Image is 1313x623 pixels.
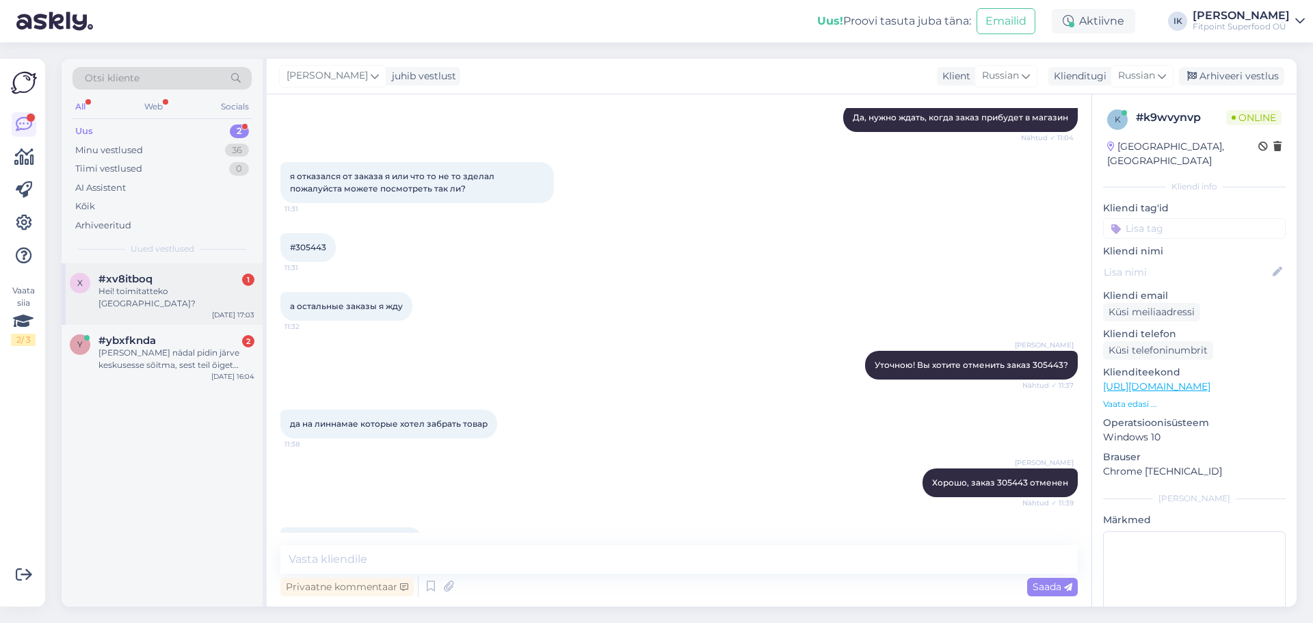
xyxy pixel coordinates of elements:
div: Minu vestlused [75,144,143,157]
p: Kliendi email [1103,289,1286,303]
span: Nähtud ✓ 11:37 [1022,380,1074,390]
span: Uued vestlused [131,243,194,255]
div: Uus [75,124,93,138]
span: Russian [982,68,1019,83]
span: #ybxfknda [98,334,156,347]
span: Otsi kliente [85,71,140,85]
span: Nähtud ✓ 11:04 [1021,133,1074,143]
input: Lisa tag [1103,218,1286,239]
div: Socials [218,98,252,116]
div: [PERSON_NAME] nädal pidin järve keskusesse sõitma, sest teil õiget betaiini polnud lasnamäel. Nüü... [98,347,254,371]
span: [PERSON_NAME] [1015,340,1074,350]
p: Chrome [TECHNICAL_ID] [1103,464,1286,479]
p: Vaata edasi ... [1103,398,1286,410]
div: Küsi meiliaadressi [1103,303,1200,321]
p: Klienditeekond [1103,365,1286,380]
span: Да, нужно ждать, когда заказ прибудет в магазин [853,112,1068,122]
span: 11:38 [284,439,336,449]
div: 2 [242,335,254,347]
div: [DATE] 17:03 [212,310,254,320]
div: Küsi telefoninumbrit [1103,341,1213,360]
span: Saada [1033,581,1072,593]
img: Askly Logo [11,70,37,96]
p: Kliendi telefon [1103,327,1286,341]
span: #305443 [290,242,326,252]
div: Arhiveeritud [75,219,131,233]
span: Russian [1118,68,1155,83]
span: [PERSON_NAME] [287,68,368,83]
div: Web [142,98,165,116]
div: Privaatne kommentaar [280,578,414,596]
span: y [77,339,83,349]
span: [PERSON_NAME] [1015,458,1074,468]
div: Klienditugi [1048,69,1106,83]
span: Уточною! Вы хотите отменить заказ 305443? [875,360,1068,370]
b: Uus! [817,14,843,27]
div: juhib vestlust [386,69,456,83]
div: AI Assistent [75,181,126,195]
div: Hei! toimitatteko [GEOGRAPHIC_DATA]? [98,285,254,310]
span: я отказался от заказа я или что то не то зделал пожалуйста можете посмотреть так ли? [290,171,496,194]
div: [PERSON_NAME] [1103,492,1286,505]
span: #xv8itboq [98,273,152,285]
div: All [72,98,88,116]
div: 1 [242,274,254,286]
span: Nähtud ✓ 11:39 [1022,498,1074,508]
p: Brauser [1103,450,1286,464]
div: Kõik [75,200,95,213]
div: 36 [225,144,249,157]
div: # k9wvynvp [1136,109,1226,126]
div: Proovi tasuta juba täna: [817,13,971,29]
a: [PERSON_NAME]Fitpoint Superfood OÜ [1193,10,1305,32]
span: x [77,278,83,288]
div: 2 / 3 [11,334,36,346]
p: Operatsioonisüsteem [1103,416,1286,430]
input: Lisa nimi [1104,265,1270,280]
span: а остальные заказы я жду [290,301,403,311]
span: k [1115,114,1121,124]
div: Aktiivne [1052,9,1135,34]
div: Arhiveeri vestlus [1179,67,1284,85]
span: да на линнамае которые хотел забрать товар [290,419,488,429]
div: [PERSON_NAME] [1193,10,1290,21]
div: Vaata siia [11,284,36,346]
p: Märkmed [1103,513,1286,527]
div: Fitpoint Superfood OÜ [1193,21,1290,32]
a: [URL][DOMAIN_NAME] [1103,380,1210,393]
p: Windows 10 [1103,430,1286,445]
p: Kliendi tag'id [1103,201,1286,215]
div: IK [1168,12,1187,31]
span: Online [1226,110,1282,125]
div: Klient [937,69,970,83]
span: Хорошо, заказ 305443 отменен [932,477,1068,488]
p: Kliendi nimi [1103,244,1286,259]
div: [GEOGRAPHIC_DATA], [GEOGRAPHIC_DATA] [1107,140,1258,168]
div: 0 [229,162,249,176]
div: Tiimi vestlused [75,162,142,176]
div: [DATE] 16:04 [211,371,254,382]
span: 11:31 [284,263,336,273]
span: 11:31 [284,204,336,214]
div: Kliendi info [1103,181,1286,193]
button: Emailid [977,8,1035,34]
span: 11:32 [284,321,336,332]
div: 2 [230,124,249,138]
